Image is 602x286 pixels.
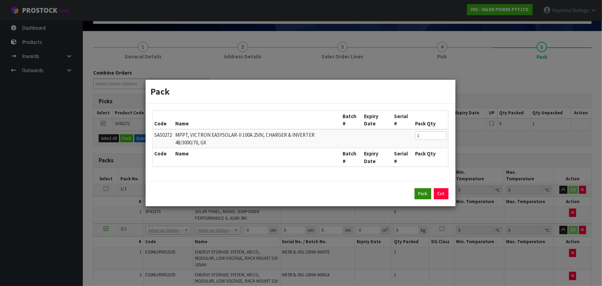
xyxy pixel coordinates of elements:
th: Name [174,148,341,166]
th: Serial # [392,111,413,130]
th: Batch # [341,111,362,130]
span: SA50272 [155,132,172,138]
th: Code [153,148,174,166]
th: Batch # [341,148,362,166]
h3: Pack [151,85,450,98]
span: MPPT, VICTRON EASYSOLAR-II 100A 250V, CHARGER & INVERTER 48/3000/70, GX [176,132,315,145]
th: Expiry Date [362,148,392,166]
th: Pack Qty [414,111,448,130]
th: Expiry Date [362,111,392,130]
th: Code [153,111,174,130]
th: Pack Qty [414,148,448,166]
th: Name [174,111,341,130]
button: Pack [415,188,431,199]
a: Exit [434,188,448,199]
th: Serial # [392,148,413,166]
